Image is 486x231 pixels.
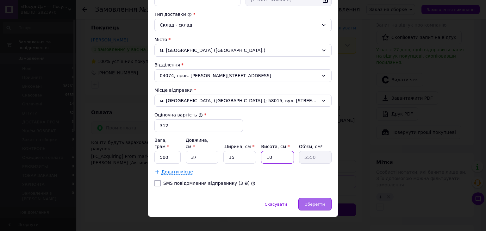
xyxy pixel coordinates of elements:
[154,36,332,43] div: Місто
[161,169,193,175] span: Додати місце
[223,144,254,149] label: Ширина, см
[160,97,319,104] span: м. [GEOGRAPHIC_DATA] ([GEOGRAPHIC_DATA].); 58015, вул. [STREET_ADDRESS]
[265,202,287,207] span: Скасувати
[154,62,332,68] div: Відділення
[154,44,332,57] div: м. [GEOGRAPHIC_DATA] ([GEOGRAPHIC_DATA].)
[154,112,203,117] label: Оціночна вартість
[261,144,290,149] label: Висота, см
[154,69,332,82] div: 04074, пров. [PERSON_NAME][STREET_ADDRESS]
[305,202,325,207] span: Зберегти
[154,11,332,17] div: Тип доставки
[299,143,332,150] div: Об'єм, см³
[163,181,250,186] label: SMS повідомлення відправнику (3 ₴)
[160,22,319,28] div: Склад - склад
[154,87,332,93] div: Місце відправки
[154,138,169,149] label: Вага, грам
[186,138,209,149] label: Довжина, см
